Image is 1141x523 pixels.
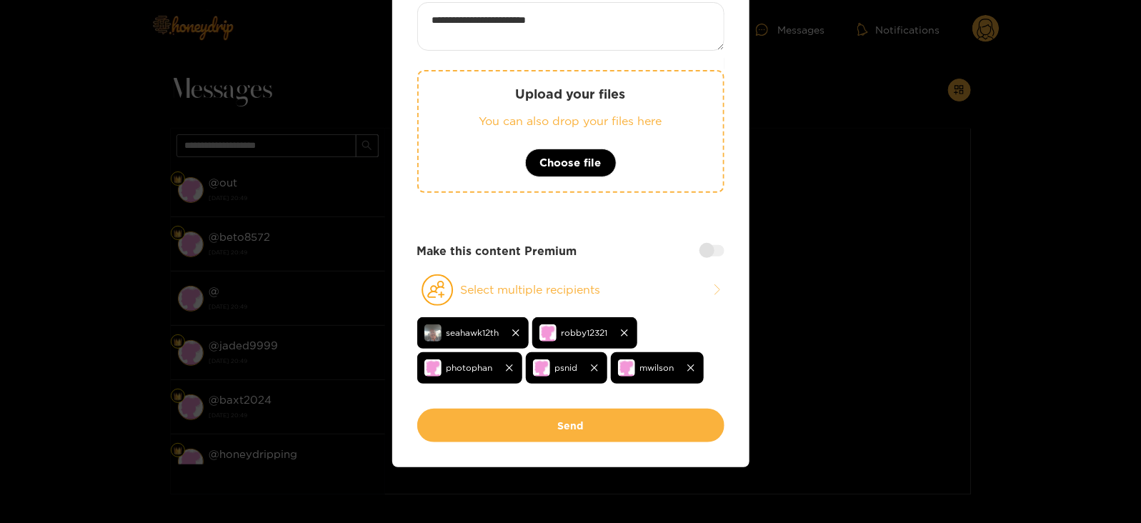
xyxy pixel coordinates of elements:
p: You can also drop your files here [447,113,694,129]
span: Choose file [540,154,602,171]
span: robby12321 [562,324,608,341]
img: no-avatar.png [424,359,442,377]
img: no-avatar.png [539,324,557,342]
span: seahawk12th [447,324,499,341]
button: Select multiple recipients [417,274,724,307]
span: mwilson [640,359,674,376]
img: no-avatar.png [618,359,635,377]
img: no-avatar.png [533,359,550,377]
strong: Make this content Premium [417,243,577,259]
span: photophan [447,359,493,376]
span: psnid [555,359,578,376]
button: Send [417,409,724,442]
img: 8a4e8-img_3262.jpeg [424,324,442,342]
p: Upload your files [447,86,694,102]
button: Choose file [525,149,617,177]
